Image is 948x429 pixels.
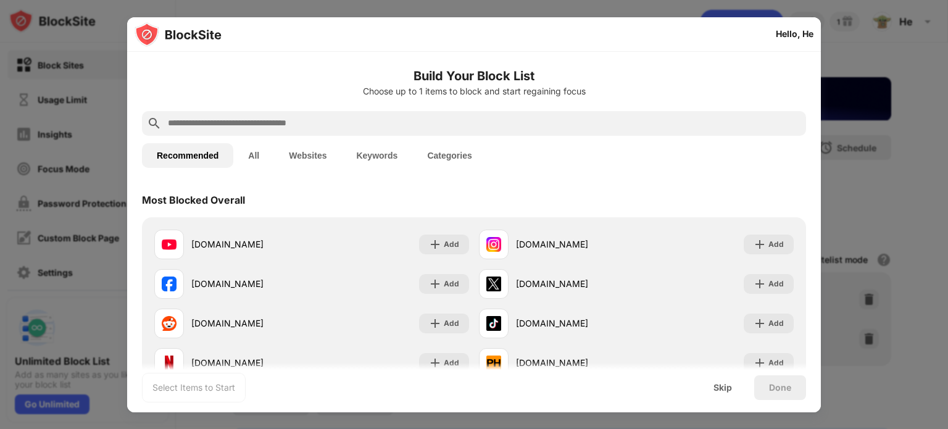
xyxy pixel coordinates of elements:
div: Select Items to Start [152,381,235,394]
img: search.svg [147,116,162,131]
div: Add [768,357,784,369]
div: Choose up to 1 items to block and start regaining focus [142,86,806,96]
div: Hello, He [776,29,813,39]
div: Done [769,383,791,393]
div: Add [768,278,784,290]
img: favicons [486,356,501,370]
div: Add [444,357,459,369]
button: Websites [274,143,341,168]
div: [DOMAIN_NAME] [516,277,636,290]
img: favicons [486,316,501,331]
img: favicons [162,356,177,370]
button: Categories [412,143,486,168]
img: favicons [486,277,501,291]
img: favicons [162,237,177,252]
div: [DOMAIN_NAME] [191,277,312,290]
img: favicons [162,277,177,291]
div: Add [768,317,784,330]
div: Skip [713,383,732,393]
button: Recommended [142,143,233,168]
button: All [233,143,274,168]
button: Keywords [341,143,412,168]
div: Add [444,317,459,330]
h6: Build Your Block List [142,67,806,85]
img: favicons [486,237,501,252]
div: Add [444,278,459,290]
div: [DOMAIN_NAME] [191,238,312,251]
div: Add [444,238,459,251]
div: [DOMAIN_NAME] [191,356,312,369]
img: logo-blocksite.svg [135,22,222,47]
div: Most Blocked Overall [142,194,245,206]
img: favicons [162,316,177,331]
div: [DOMAIN_NAME] [191,317,312,330]
div: [DOMAIN_NAME] [516,238,636,251]
div: [DOMAIN_NAME] [516,317,636,330]
div: Add [768,238,784,251]
div: [DOMAIN_NAME] [516,356,636,369]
